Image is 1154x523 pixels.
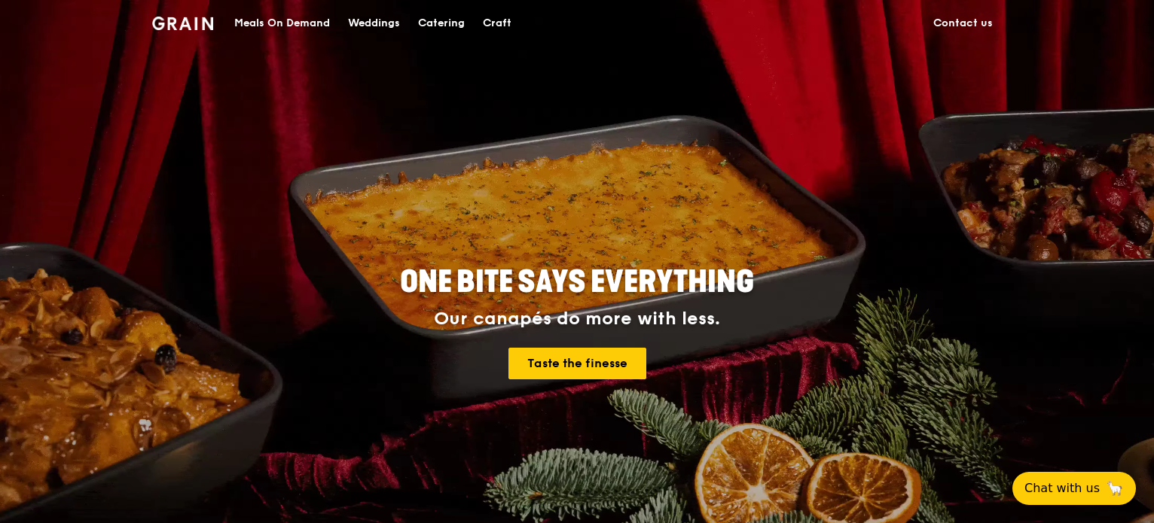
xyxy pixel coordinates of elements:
[409,1,474,46] a: Catering
[508,348,646,379] a: Taste the finesse
[339,1,409,46] a: Weddings
[924,1,1002,46] a: Contact us
[1024,479,1100,497] span: Chat with us
[474,1,521,46] a: Craft
[348,1,400,46] div: Weddings
[234,1,330,46] div: Meals On Demand
[418,1,465,46] div: Catering
[1012,472,1136,505] button: Chat with us🦙
[400,264,754,300] span: ONE BITE SAYS EVERYTHING
[152,17,213,30] img: Grain
[1106,479,1124,497] span: 🦙
[483,1,511,46] div: Craft
[306,309,848,330] div: Our canapés do more with less.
